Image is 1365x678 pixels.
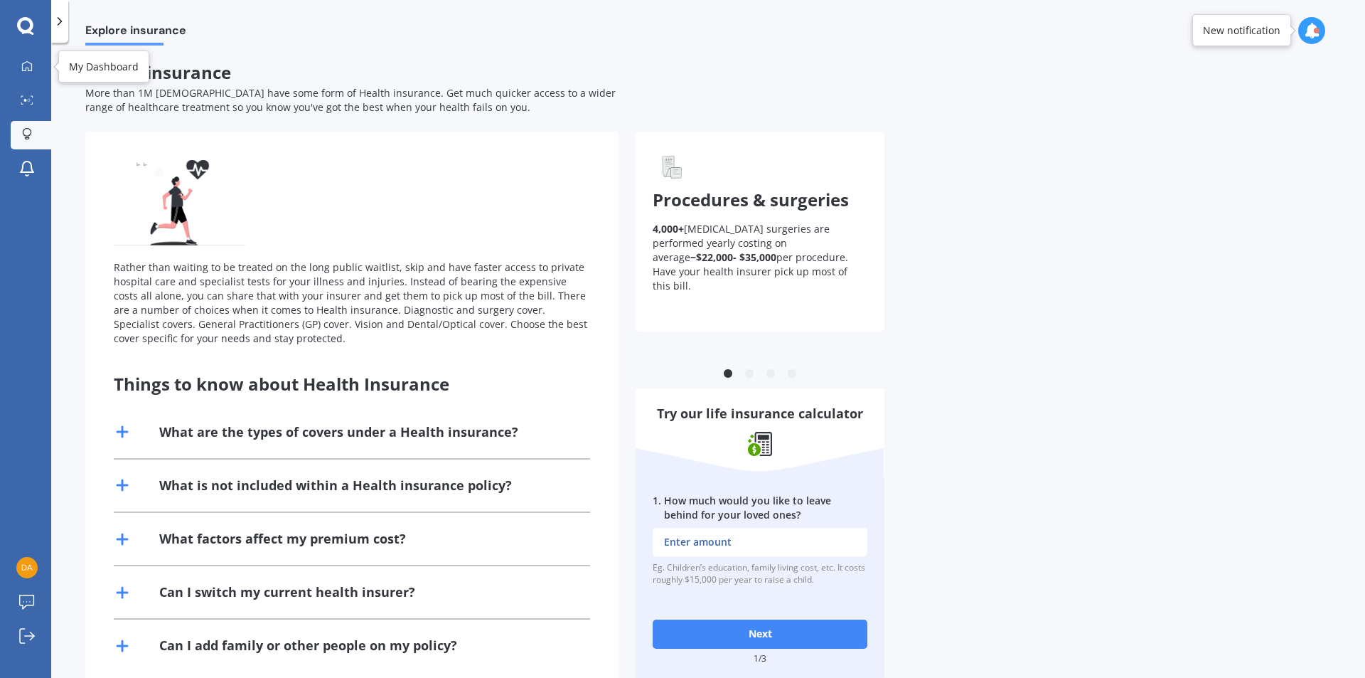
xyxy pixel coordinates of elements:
[159,530,406,548] div: What factors affect my premium cost?
[16,557,38,578] img: 08928a45c0a2bbf658a51acc29de8000
[85,23,186,43] span: Explore insurance
[653,188,849,211] span: Procedures & surgeries
[653,562,867,586] div: Eg. Children’s education, family living cost, etc. It costs roughly $15,000 per year to raise a c...
[114,160,245,245] img: Health insurance
[653,222,867,293] p: [MEDICAL_DATA] surgeries are performed yearly costing on average per procedure. Have your health ...
[159,583,415,601] div: Can I switch my current health insurer?
[653,222,684,235] b: 4,000+
[690,250,776,264] b: ~$22,000- $35,000
[785,367,799,381] button: 4
[114,372,449,396] span: Things to know about Health Insurance
[764,367,778,381] button: 3
[653,620,867,648] button: Next
[653,149,688,184] img: Procedures & surgeries
[159,477,512,494] div: What is not included within a Health insurance policy?
[69,60,139,74] div: My Dashboard
[85,60,231,84] span: Health insurance
[742,367,756,381] button: 2
[721,367,735,381] button: 1
[1203,23,1280,38] div: New notification
[653,406,867,422] h3: Try our life insurance calculator
[159,637,457,655] div: Can I add family or other people on my policy?
[653,655,867,663] div: 1 / 3
[653,494,661,522] div: 1 .
[653,528,867,556] input: Enter amount
[114,260,590,346] div: Rather than waiting to be treated on the long public waitlist, skip and have faster access to pri...
[85,86,616,114] span: More than 1M [DEMOGRAPHIC_DATA] have some form of Health insurance. Get much quicker access to a ...
[653,494,867,522] label: How much would you like to leave behind for your loved ones?
[159,423,518,441] div: What are the types of covers under a Health insurance?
